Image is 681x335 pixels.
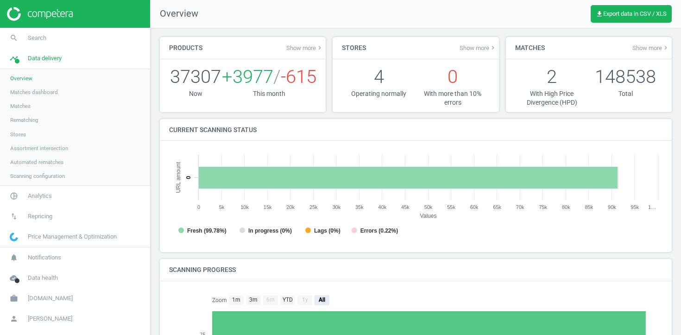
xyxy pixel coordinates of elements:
[160,259,245,281] h4: Scanning progress
[378,204,387,210] text: 40k
[316,44,323,51] i: keyboard_arrow_right
[7,7,73,21] img: ajHJNr6hYgQAAAAASUVORK5CYII=
[360,228,398,234] tspan: Errors (0.22%)
[10,75,32,82] span: Overview
[589,64,662,89] p: 148538
[286,44,323,51] span: Show more
[222,89,316,98] p: This month
[10,102,31,110] span: Matches
[309,204,318,210] text: 25k
[5,50,23,67] i: timeline
[302,297,308,303] text: 1y
[516,204,524,210] text: 70k
[266,297,275,303] text: 6m
[28,233,117,241] span: Price Management & Optimization
[515,89,589,107] p: With High Price Divergence (HPD)
[10,131,26,138] span: Stores
[10,172,65,180] span: Scanning configuration
[28,315,72,323] span: [PERSON_NAME]
[355,204,364,210] text: 35k
[281,66,316,88] span: -615
[596,10,667,18] span: Export data in CSV / XLS
[151,7,198,20] span: Overview
[648,204,656,210] tspan: 1…
[169,64,222,89] p: 37307
[489,44,497,51] i: keyboard_arrow_right
[5,290,23,307] i: work
[5,310,23,328] i: person
[232,297,240,303] text: 1m
[5,249,23,266] i: notifications
[401,204,410,210] text: 45k
[420,213,437,219] tspan: Values
[10,145,68,152] span: Assortment intersection
[416,89,490,107] p: With more than 10% errors
[187,228,227,234] tspan: Fresh (99.78%)
[286,44,323,51] a: Show morekeyboard_arrow_right
[273,66,281,88] span: /
[470,204,479,210] text: 60k
[222,66,273,88] span: +3977
[28,274,58,282] span: Data health
[160,119,266,141] h4: Current scanning status
[169,89,222,98] p: Now
[585,204,593,210] text: 85k
[175,162,182,193] tspan: URL amount
[197,204,200,210] text: 0
[10,88,58,96] span: Matches dashboard
[608,204,616,210] text: 90k
[160,37,212,59] h4: Products
[596,10,603,18] i: get_app
[248,228,292,234] tspan: In progress (0%)
[506,37,554,59] h4: Matches
[424,204,433,210] text: 50k
[332,204,340,210] text: 30k
[185,176,192,179] text: 0
[28,253,61,262] span: Notifications
[460,44,497,51] a: Show morekeyboard_arrow_right
[10,233,18,241] img: wGWNvw8QSZomAAAAABJRU5ErkJggg==
[318,297,325,303] text: All
[28,54,62,63] span: Data delivery
[5,208,23,225] i: swap_vert
[212,297,227,303] text: Zoom
[28,192,52,200] span: Analytics
[240,204,249,210] text: 10k
[632,44,669,51] a: Show morekeyboard_arrow_right
[589,89,662,98] p: Total
[219,204,225,210] text: 5k
[591,5,672,23] button: get_appExport data in CSV / XLS
[283,297,293,303] text: YTD
[28,212,52,221] span: Repricing
[5,29,23,47] i: search
[562,204,570,210] text: 80k
[460,44,497,51] span: Show more
[416,64,490,89] p: 0
[28,294,73,303] span: [DOMAIN_NAME]
[447,204,455,210] text: 55k
[539,204,547,210] text: 75k
[5,187,23,205] i: pie_chart_outlined
[493,204,501,210] text: 65k
[314,228,340,234] tspan: Lags (0%)
[631,204,639,210] text: 95k
[662,44,669,51] i: keyboard_arrow_right
[333,37,375,59] h4: Stores
[249,297,258,303] text: 3m
[264,204,272,210] text: 15k
[286,204,295,210] text: 20k
[10,158,63,166] span: Automated rematches
[10,116,38,124] span: Rematching
[342,89,416,98] p: Operating normally
[342,64,416,89] p: 4
[5,269,23,287] i: cloud_done
[632,44,669,51] span: Show more
[28,34,46,42] span: Search
[515,64,589,89] p: 2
